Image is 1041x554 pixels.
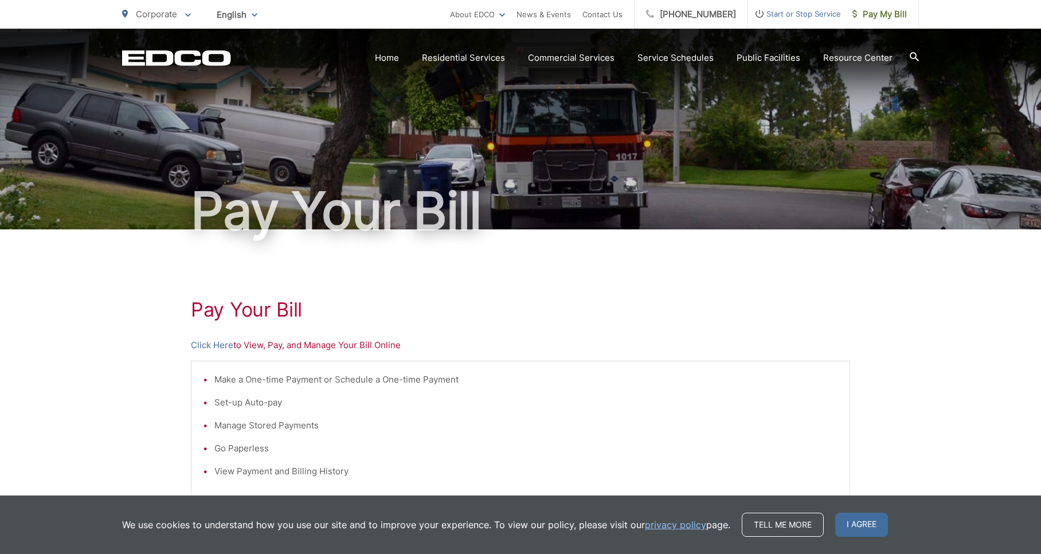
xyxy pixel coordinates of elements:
span: English [208,5,266,25]
li: Set-up Auto-pay [214,396,838,409]
a: Public Facilities [737,51,800,65]
a: Residential Services [422,51,505,65]
li: Make a One-time Payment or Schedule a One-time Payment [214,373,838,387]
span: I agree [835,513,888,537]
a: Home [375,51,399,65]
h1: Pay Your Bill [122,182,919,240]
li: Manage Stored Payments [214,419,838,432]
a: News & Events [516,7,571,21]
a: EDCD logo. Return to the homepage. [122,50,231,66]
a: Service Schedules [637,51,714,65]
a: Contact Us [582,7,623,21]
h1: Pay Your Bill [191,298,850,321]
span: Pay My Bill [852,7,907,21]
a: Resource Center [823,51,893,65]
li: View Payment and Billing History [214,465,838,478]
a: Click Here [191,338,233,352]
a: Tell me more [742,513,824,537]
a: About EDCO [450,7,505,21]
p: to View, Pay, and Manage Your Bill Online [191,338,850,352]
li: Go Paperless [214,442,838,455]
span: Corporate [136,9,177,19]
a: Commercial Services [528,51,615,65]
a: privacy policy [645,518,706,532]
p: We use cookies to understand how you use our site and to improve your experience. To view our pol... [122,518,730,532]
